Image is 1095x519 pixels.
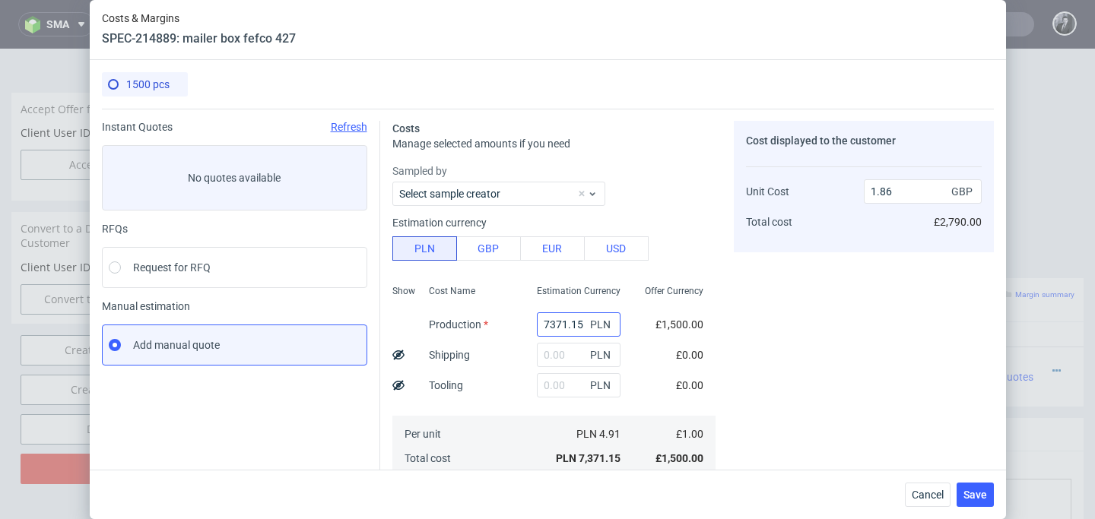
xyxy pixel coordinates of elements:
small: Manage dielines [925,242,993,250]
p: Client User ID: [21,211,230,226]
span: £0.00 [676,379,703,391]
div: Accept Offer for Client [11,44,240,78]
span: Costs & Margins [102,12,296,24]
td: Enable flexible payments [260,48,429,78]
span: PLN [587,375,617,396]
input: Only numbers [443,145,640,166]
a: Create sampling offer [21,326,230,356]
small: Add line item from VMA [655,242,747,250]
span: Offer Currency [645,285,703,297]
button: Save [957,483,994,507]
span: £0.00 [676,349,703,361]
a: markdown [405,412,459,426]
td: Reorder [260,113,429,143]
span: PLN [587,344,617,366]
td: Quote Request ID [260,78,429,113]
span: Total cost [405,452,451,464]
span: PLN [587,314,617,335]
span: Unit Cost [746,185,789,198]
th: Net Total [713,274,783,299]
span: £2,790.00 [934,216,982,228]
th: Design [251,274,365,299]
td: £0.00 [783,298,854,358]
a: Create prototyping offer [21,286,230,317]
th: Unit Price [663,274,713,299]
input: Convert to a Draft Order & Send [21,236,230,266]
span: Refresh [331,121,367,133]
div: Instant Quotes [102,121,367,133]
span: £1.00 [676,428,703,440]
button: USD [584,236,649,261]
span: Source: [428,339,488,350]
span: Show [392,285,415,297]
span: Estimation Currency [537,285,620,297]
th: Quant. [620,274,662,299]
div: Custom • Custom [428,305,614,352]
span: SPEC- 214889 [526,308,582,320]
th: Total [853,274,924,299]
input: 0.00 [537,343,620,367]
td: 1500 [620,298,662,358]
button: Cancel [905,483,951,507]
label: Select sample creator [399,188,500,200]
label: Estimation currency [392,217,487,229]
small: Add custom line item [755,242,838,250]
span: Ready [930,324,960,336]
span: Cost displayed to the customer [746,134,896,147]
button: EUR [520,236,585,261]
th: Dependencies [783,274,854,299]
small: Add other item [846,242,906,250]
span: 0 quotes [992,322,1033,334]
label: Shipping [429,349,470,361]
input: 0.00 [537,312,620,337]
input: Save [568,180,650,196]
td: £1,500.00 [713,298,783,358]
span: Offer [260,245,285,257]
td: £1.00 [663,298,713,358]
span: Manual estimation [102,300,367,312]
label: Sampled by [392,163,716,179]
label: No quotes available [102,145,367,210]
a: 22155797 [94,77,142,91]
button: Accept Offer for Client [21,101,230,131]
td: Payment [260,14,429,48]
span: PLN 7,371.15 [556,452,620,464]
p: Client User ID: [21,77,230,92]
label: Production [429,318,488,331]
th: Status [924,274,977,299]
button: PLN [392,236,457,261]
td: £1,500.00 [853,298,924,358]
input: Delete Offer [21,405,230,435]
a: CAZL-2 [459,339,488,350]
img: Hokodo [394,52,406,65]
span: Add manual quote [133,337,220,353]
a: 22155797 [94,211,142,226]
span: mailer box fefco 427 [428,305,524,321]
small: Add PIM line item [576,242,647,250]
input: 0.00 [537,373,620,397]
button: Single payment (default) [433,15,650,36]
span: Manage selected amounts if you need [392,138,570,150]
a: Duplicate Offer [21,366,230,396]
span: £1,500.00 [655,452,703,464]
button: Force CRM resync [260,180,406,196]
span: Save [963,489,987,500]
label: Tooling [429,379,463,391]
small: Margin summary [1005,242,1074,250]
span: 1500 pcs [126,78,170,90]
th: ID [365,274,422,299]
span: GBP [948,181,979,202]
span: Per unit [405,428,441,440]
span: Request for RFQ [133,260,211,275]
div: RFQs [102,223,367,235]
strong: 768095 [371,322,408,334]
img: ico-item-custom-a8f9c3db6a5631ce2f509e228e8b95abde266dc4376634de7b166047de09ff05.png [266,309,342,347]
span: £1,500.00 [655,318,703,331]
span: Cost Name [429,285,475,297]
div: Notes displayed below the Offer [251,369,1084,403]
span: Costs [392,122,420,134]
th: Name [422,274,620,299]
span: PLN 4.91 [576,428,620,440]
span: Total cost [746,216,792,228]
td: Duplicate of (Offer ID) [260,143,429,179]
